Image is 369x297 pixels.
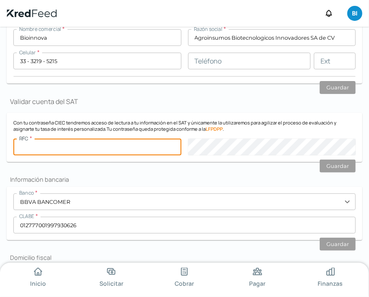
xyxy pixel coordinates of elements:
button: Guardar [320,238,356,251]
span: Banco [19,190,34,197]
span: Pagar [249,278,265,289]
h1: Validar cuenta del SAT [7,97,362,106]
span: CLABE [19,213,34,220]
a: LFPDPP [206,126,223,132]
span: Inicio [30,278,46,289]
a: Solicitar [103,265,120,289]
p: Con tu contraseña CIEC tendremos acceso de lectura a tu información en el SAT y únicamente la uti... [13,119,356,132]
span: RFC [19,135,28,142]
h2: Domicilio fiscal [7,254,362,261]
h2: Información bancaria [7,175,362,183]
a: Cobrar [176,265,193,289]
button: Guardar [320,160,356,173]
a: Inicio [30,265,46,289]
span: Finanzas [318,278,343,289]
a: Pagar [249,265,266,289]
button: Guardar [320,81,356,94]
span: Cobrar [175,278,194,289]
span: Celular [19,49,36,56]
span: BI [352,9,357,19]
span: Solicitar [99,278,123,289]
a: Finanzas [322,265,339,289]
